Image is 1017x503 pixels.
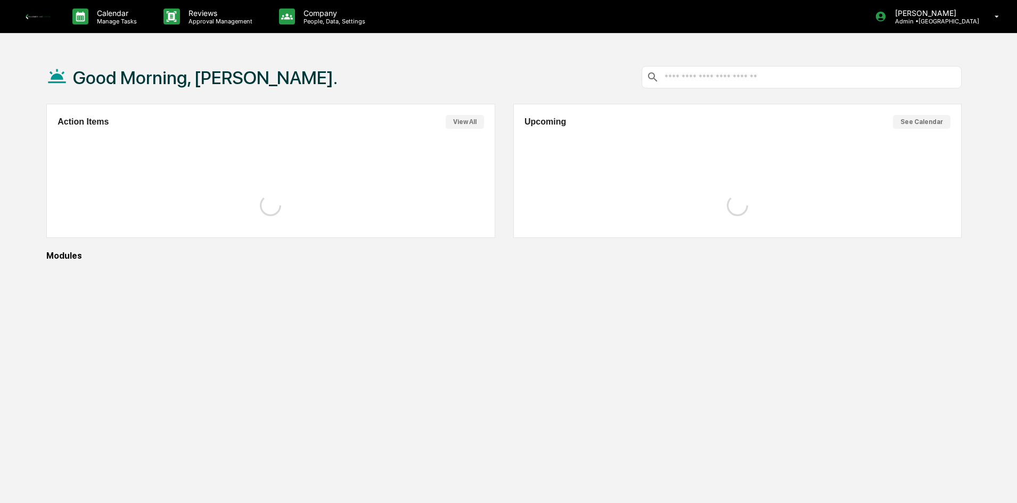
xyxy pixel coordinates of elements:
h1: Good Morning, [PERSON_NAME]. [73,67,338,88]
p: Manage Tasks [88,18,142,25]
p: People, Data, Settings [295,18,371,25]
p: Reviews [180,9,258,18]
p: Admin • [GEOGRAPHIC_DATA] [887,18,979,25]
div: Modules [46,251,962,261]
p: Company [295,9,371,18]
img: logo [26,14,51,20]
button: View All [446,115,484,129]
p: Approval Management [180,18,258,25]
h2: Action Items [58,117,109,127]
p: Calendar [88,9,142,18]
button: See Calendar [893,115,950,129]
h2: Upcoming [524,117,566,127]
p: [PERSON_NAME] [887,9,979,18]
